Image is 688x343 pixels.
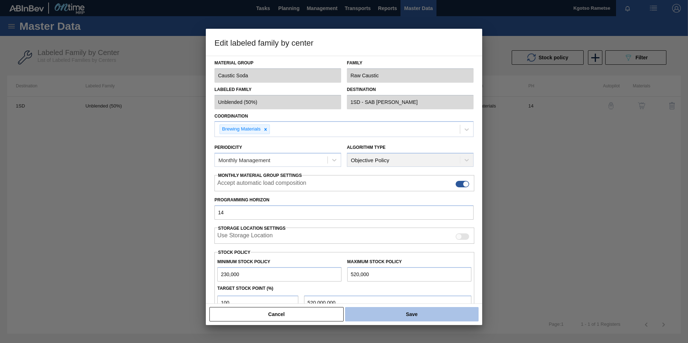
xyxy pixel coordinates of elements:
[217,180,306,188] label: Accept automatic load composition
[209,307,344,321] button: Cancel
[214,145,242,150] label: Periodicity
[214,114,248,119] label: Coordination
[218,157,270,163] div: Monthly Management
[347,58,474,68] label: Family
[206,29,482,56] h3: Edit labeled family by center
[214,195,474,205] label: Programming Horizon
[214,58,341,68] label: Material Group
[218,173,302,178] span: Monthly Material Group Settings
[347,259,402,264] label: Maximum Stock Policy
[218,226,286,231] span: Storage Location Settings
[217,232,273,241] label: When enabled, the system will display stocks from different storage locations.
[218,250,250,255] label: Stock Policy
[214,84,341,95] label: Labeled Family
[217,286,273,291] label: Target Stock Point (%)
[347,145,385,150] label: Algorithm Type
[220,125,262,134] div: Brewing Materials
[345,307,479,321] button: Save
[217,259,270,264] label: Minimum Stock Policy
[347,84,474,95] label: Destination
